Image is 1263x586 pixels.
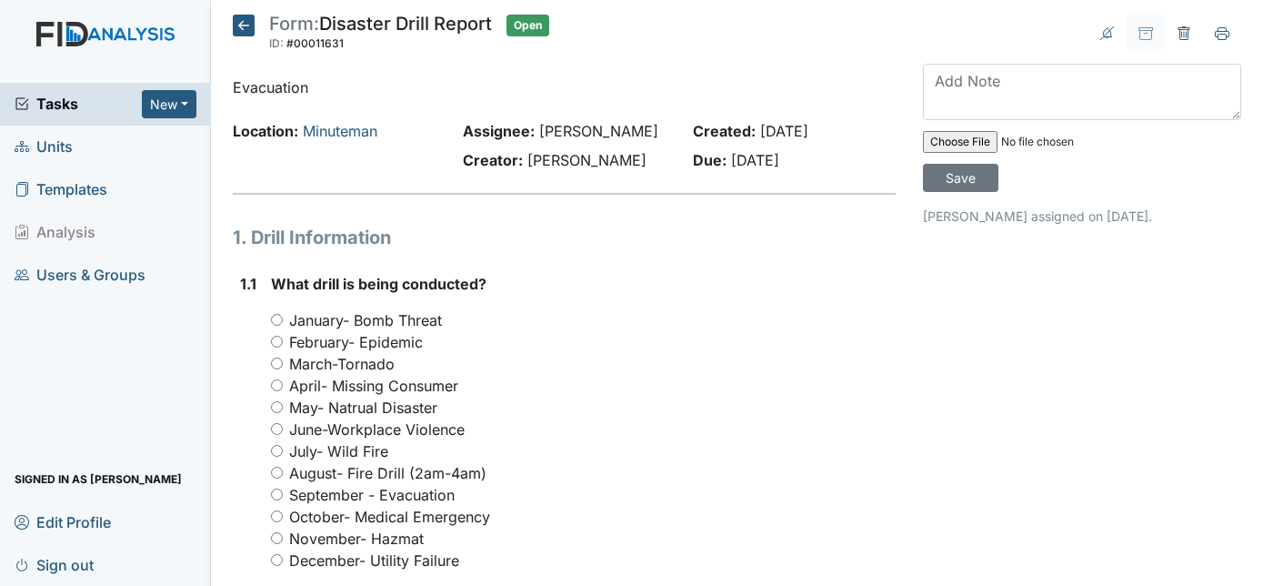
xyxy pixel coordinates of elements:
[269,13,319,35] span: Form:
[269,15,492,55] div: Disaster Drill Report
[271,467,283,479] input: August- Fire Drill (2am-4am)
[271,532,283,544] input: November- Hazmat
[289,309,442,331] label: January- Bomb Threat
[289,528,424,550] label: November- Hazmat
[463,151,523,169] strong: Creator:
[271,401,283,413] input: May- Natrual Disaster
[271,336,283,348] input: February- Epidemic
[15,133,73,161] span: Units
[271,423,283,435] input: June-Workplace Violence
[271,379,283,391] input: April- Missing Consumer
[289,440,388,462] label: July- Wild Fire
[303,122,377,140] a: Minuteman
[271,489,283,500] input: September - Evacuation
[271,358,283,369] input: March-Tornado
[289,353,395,375] label: March-Tornado
[271,275,486,293] span: What drill is being conducted?
[539,122,658,140] span: [PERSON_NAME]
[289,550,459,571] label: December- Utility Failure
[233,122,298,140] strong: Location:
[142,90,196,118] button: New
[271,510,283,522] input: October- Medical Emergency
[289,419,465,440] label: June-Workplace Violence
[233,224,897,251] h1: 1. Drill Information
[15,465,182,493] span: Signed in as [PERSON_NAME]
[923,207,1241,226] p: [PERSON_NAME] assigned on [DATE].
[233,76,897,98] p: Evacuation
[289,375,458,397] label: April- Missing Consumer
[693,151,727,169] strong: Due:
[15,551,94,579] span: Sign out
[240,273,256,295] label: 1.1
[923,164,998,192] input: Save
[527,151,647,169] span: [PERSON_NAME]
[731,151,779,169] span: [DATE]
[269,36,284,50] span: ID:
[15,93,142,115] a: Tasks
[506,15,549,36] span: Open
[289,484,455,506] label: September - Evacuation
[15,261,145,289] span: Users & Groups
[289,506,490,528] label: October- Medical Emergency
[271,554,283,566] input: December- Utility Failure
[15,176,107,204] span: Templates
[693,122,756,140] strong: Created:
[15,508,111,536] span: Edit Profile
[289,397,437,419] label: May- Natrual Disaster
[286,36,344,50] span: #00011631
[271,445,283,457] input: July- Wild Fire
[271,314,283,326] input: January- Bomb Threat
[289,462,486,484] label: August- Fire Drill (2am-4am)
[760,122,808,140] span: [DATE]
[289,331,423,353] label: February- Epidemic
[463,122,535,140] strong: Assignee:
